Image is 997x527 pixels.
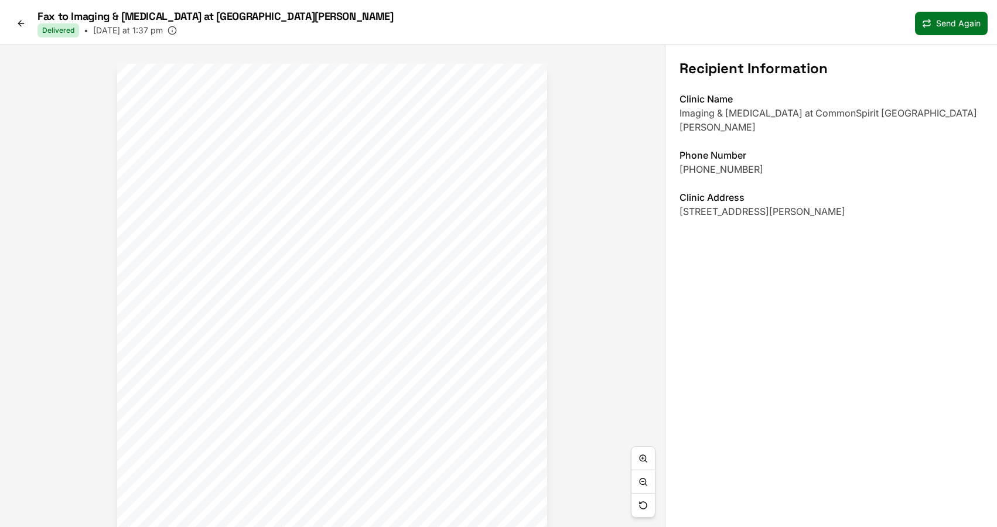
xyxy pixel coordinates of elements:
span: • [84,25,88,36]
label: Clinic Address [680,191,745,203]
h1: Fax to Imaging & [MEDICAL_DATA] at [GEOGRAPHIC_DATA][PERSON_NAME] [37,9,394,23]
label: Phone Number [680,149,746,161]
span: [DATE] at 1:37 pm [93,25,163,36]
button: Zoom Out (Ctrl/Cmd + -) [631,470,655,494]
p: Imaging & [MEDICAL_DATA] at CommonSpirit [GEOGRAPHIC_DATA][PERSON_NAME] [680,106,983,134]
button: Send Again [915,12,988,35]
button: Reset View (Ctrl/Cmd + 0) [631,494,655,517]
div: Delivered [37,23,79,37]
p: [STREET_ADDRESS][PERSON_NAME] [680,204,983,218]
button: Zoom In (Ctrl/Cmd + +) [631,447,655,470]
p: [PHONE_NUMBER] [680,162,983,176]
label: Clinic Name [680,93,733,105]
h3: Recipient Information [680,59,983,78]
